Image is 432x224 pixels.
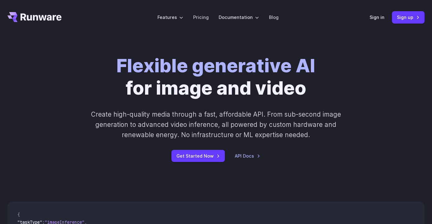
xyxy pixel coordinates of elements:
[83,109,350,140] p: Create high-quality media through a fast, affordable API. From sub-second image generation to adv...
[193,14,209,21] a: Pricing
[17,212,20,217] span: {
[269,14,279,21] a: Blog
[370,14,384,21] a: Sign in
[235,152,260,159] a: API Docs
[157,14,183,21] label: Features
[116,54,315,77] strong: Flexible generative AI
[392,11,425,23] a: Sign up
[116,55,315,99] h1: for image and video
[171,150,225,162] a: Get Started Now
[219,14,259,21] label: Documentation
[7,12,61,22] a: Go to /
